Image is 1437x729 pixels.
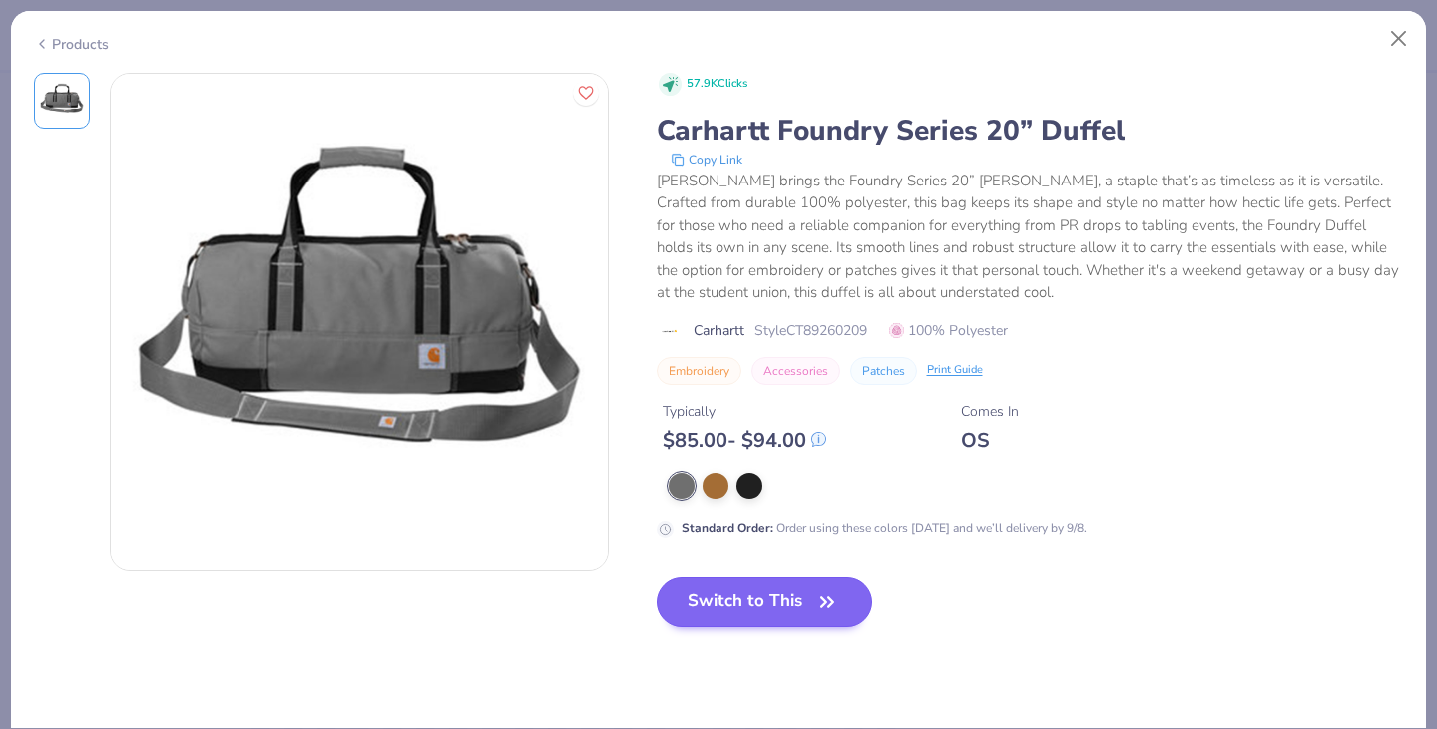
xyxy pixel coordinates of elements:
button: Patches [850,357,917,385]
span: Carhartt [694,320,744,341]
div: Carhartt Foundry Series 20” Duffel [657,112,1404,150]
div: OS [961,428,1019,453]
button: Close [1380,20,1418,58]
img: Front [111,74,608,570]
span: 57.9K Clicks [687,76,747,93]
button: Accessories [751,357,840,385]
img: brand logo [657,323,684,339]
div: $ 85.00 - $ 94.00 [663,428,826,453]
div: [PERSON_NAME] brings the Foundry Series 20” [PERSON_NAME], a staple that’s as timeless as it is v... [657,170,1404,304]
div: Products [34,34,109,55]
button: copy to clipboard [665,150,748,170]
span: 100% Polyester [889,320,1008,341]
span: Style CT89260209 [754,320,867,341]
button: Embroidery [657,357,741,385]
button: Like [573,80,599,106]
strong: Standard Order : [682,520,773,536]
img: Front [38,77,86,125]
div: Order using these colors [DATE] and we’ll delivery by 9/8. [682,519,1087,537]
button: Switch to This [657,577,873,627]
div: Comes In [961,401,1019,422]
div: Typically [663,401,826,422]
div: Print Guide [927,362,983,379]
